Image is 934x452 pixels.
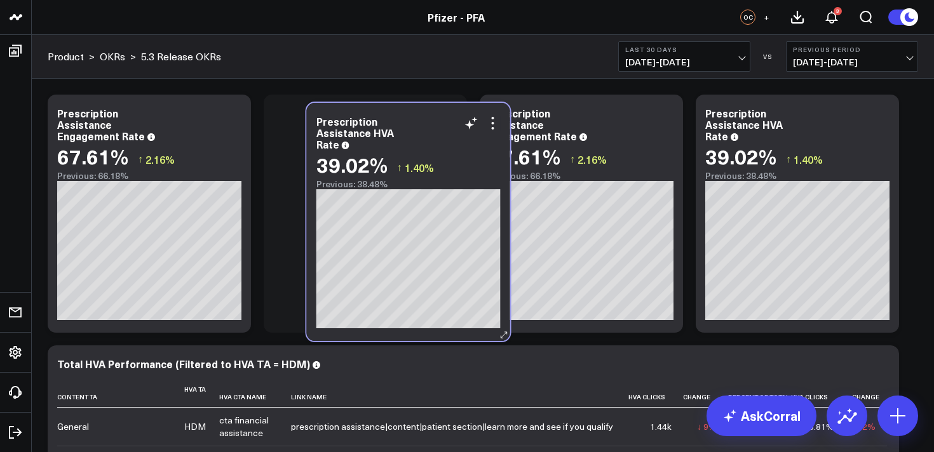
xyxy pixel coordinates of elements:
div: ↓ 9% [697,420,717,433]
button: Last 30 Days[DATE]-[DATE] [618,41,750,72]
span: ↑ [397,159,402,176]
div: 39.02% [316,153,388,176]
div: 1.44k [650,420,672,433]
th: Content Ta [57,379,184,408]
div: Previous: 66.18% [57,171,241,181]
a: Pfizer - PFA [428,10,485,24]
div: Prescription Assistance HVA Rate [316,114,394,151]
span: 1.40% [405,161,434,175]
span: ↑ [570,151,575,168]
div: Previous: 38.48% [705,171,890,181]
span: ↑ [138,151,143,168]
div: General [57,420,89,433]
a: 5.3 Release OKRs [141,50,221,63]
div: Prescription Assistance HVA Rate [705,106,783,143]
span: [DATE] - [DATE] [793,57,911,67]
a: Product [48,50,84,63]
div: Prescription Assistance Engagement Rate [57,106,145,143]
div: cta financial assistance [219,414,280,439]
div: OC [740,10,755,25]
div: prescription assistance|content|patient section|learn more and see if you qualify [291,420,613,433]
div: 3 [834,7,842,15]
span: ↑ [786,151,791,168]
div: Prescription Assistance Engagement Rate [489,106,577,143]
th: Change [683,379,728,408]
div: 39.02% [705,145,776,168]
div: Previous: 38.48% [316,179,501,189]
th: Change [846,379,887,408]
span: + [764,13,769,22]
th: Hva Cta Name [219,379,291,408]
div: > [100,50,136,63]
th: Link Name [291,379,628,408]
th: Hva Ta [184,379,219,408]
b: Last 30 Days [625,46,743,53]
a: OKRs [100,50,125,63]
div: 67.61% [489,145,560,168]
span: 1.40% [794,152,823,166]
b: Previous Period [793,46,911,53]
button: + [759,10,774,25]
span: 2.16% [578,152,607,166]
span: [DATE] - [DATE] [625,57,743,67]
div: HDM [184,420,206,433]
a: AskCorral [707,395,816,436]
div: > [48,50,95,63]
th: Percent Of Total Hva Clicks [728,379,846,408]
th: Hva Clicks [628,379,683,408]
div: 67.61% [57,145,128,168]
div: Total HVA Performance (Filtered to HVA TA = HDM) [57,357,310,371]
div: Previous: 66.18% [489,171,673,181]
div: VS [757,53,780,60]
span: 2.16% [146,152,175,166]
button: Previous Period[DATE]-[DATE] [786,41,918,72]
